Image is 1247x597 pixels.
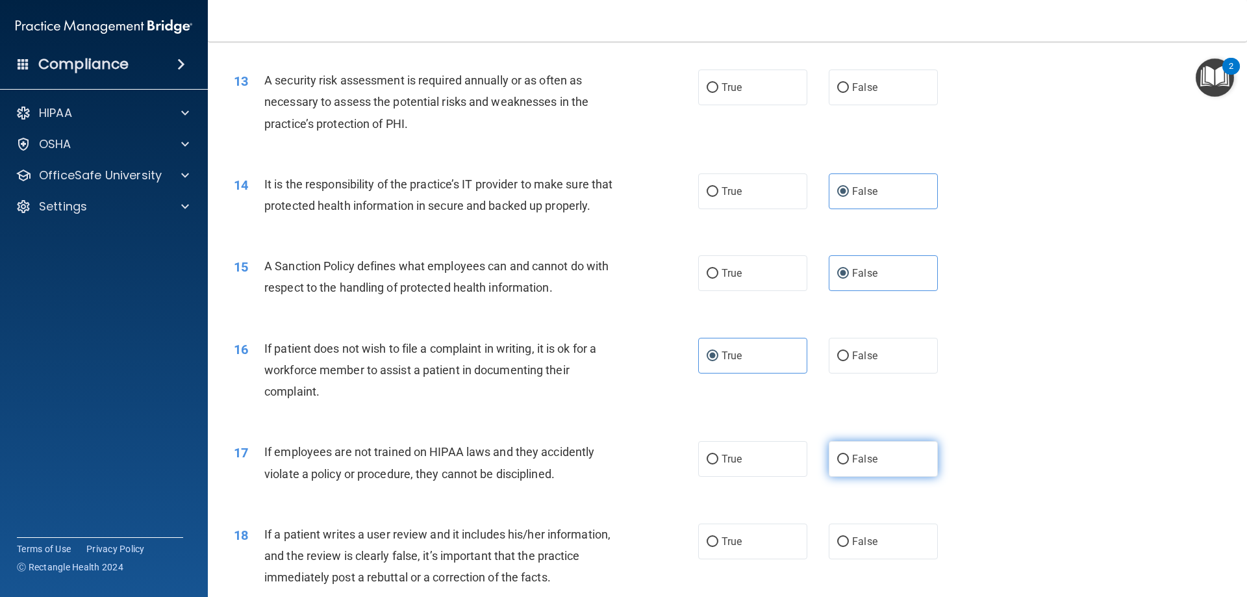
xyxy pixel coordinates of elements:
[707,537,718,547] input: True
[234,445,248,461] span: 17
[722,535,742,548] span: True
[86,542,145,555] a: Privacy Policy
[1196,58,1234,97] button: Open Resource Center, 2 new notifications
[38,55,129,73] h4: Compliance
[234,177,248,193] span: 14
[264,445,594,480] span: If employees are not trained on HIPAA laws and they accidently violate a policy or procedure, the...
[837,537,849,547] input: False
[234,259,248,275] span: 15
[16,105,189,121] a: HIPAA
[39,105,72,121] p: HIPAA
[707,351,718,361] input: True
[234,73,248,89] span: 13
[234,527,248,543] span: 18
[16,199,189,214] a: Settings
[707,455,718,464] input: True
[852,185,877,197] span: False
[17,542,71,555] a: Terms of Use
[39,136,71,152] p: OSHA
[264,527,611,584] span: If a patient writes a user review and it includes his/her information, and the review is clearly ...
[16,14,192,40] img: PMB logo
[39,168,162,183] p: OfficeSafe University
[852,81,877,94] span: False
[837,83,849,93] input: False
[722,453,742,465] span: True
[1229,66,1233,83] div: 2
[264,342,596,398] span: If patient does not wish to file a complaint in writing, it is ok for a workforce member to assis...
[1022,505,1231,557] iframe: Drift Widget Chat Controller
[837,455,849,464] input: False
[722,349,742,362] span: True
[39,199,87,214] p: Settings
[837,269,849,279] input: False
[16,136,189,152] a: OSHA
[852,349,877,362] span: False
[837,187,849,197] input: False
[722,185,742,197] span: True
[852,453,877,465] span: False
[852,535,877,548] span: False
[852,267,877,279] span: False
[264,73,588,130] span: A security risk assessment is required annually or as often as necessary to assess the potential ...
[837,351,849,361] input: False
[707,187,718,197] input: True
[722,81,742,94] span: True
[707,83,718,93] input: True
[707,269,718,279] input: True
[264,259,609,294] span: A Sanction Policy defines what employees can and cannot do with respect to the handling of protec...
[234,342,248,357] span: 16
[16,168,189,183] a: OfficeSafe University
[722,267,742,279] span: True
[17,561,123,574] span: Ⓒ Rectangle Health 2024
[264,177,612,212] span: It is the responsibility of the practice’s IT provider to make sure that protected health informa...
